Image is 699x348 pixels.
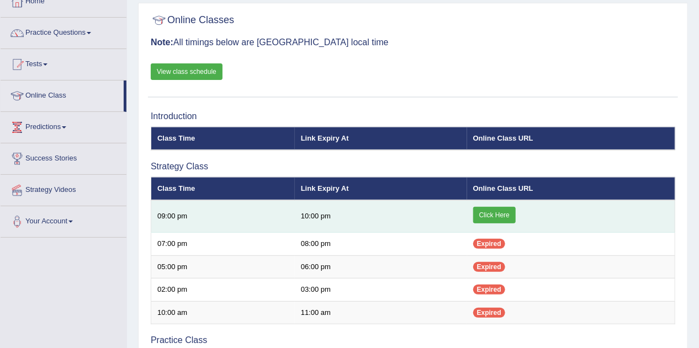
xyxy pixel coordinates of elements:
h2: Online Classes [151,12,234,29]
td: 09:00 pm [151,200,295,233]
span: Expired [473,285,505,295]
td: 10:00 am [151,301,295,324]
th: Online Class URL [467,127,675,150]
a: View class schedule [151,63,223,80]
th: Link Expiry At [295,127,467,150]
td: 08:00 pm [295,233,467,256]
a: Strategy Videos [1,175,126,202]
a: Tests [1,49,126,77]
h3: All timings below are [GEOGRAPHIC_DATA] local time [151,38,675,47]
td: 11:00 am [295,301,467,324]
th: Class Time [151,127,295,150]
td: 05:00 pm [151,255,295,279]
h3: Strategy Class [151,162,675,172]
a: Online Class [1,81,124,108]
td: 06:00 pm [295,255,467,279]
a: Success Stories [1,143,126,171]
span: Expired [473,308,505,318]
td: 10:00 pm [295,200,467,233]
span: Expired [473,262,505,272]
span: Expired [473,239,505,249]
a: Click Here [473,207,516,223]
td: 02:00 pm [151,279,295,302]
a: Your Account [1,206,126,234]
h3: Introduction [151,111,675,121]
a: Predictions [1,112,126,140]
th: Link Expiry At [295,177,467,200]
th: Online Class URL [467,177,675,200]
th: Class Time [151,177,295,200]
a: Practice Questions [1,18,126,45]
td: 07:00 pm [151,233,295,256]
td: 03:00 pm [295,279,467,302]
h3: Practice Class [151,335,675,345]
b: Note: [151,38,173,47]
